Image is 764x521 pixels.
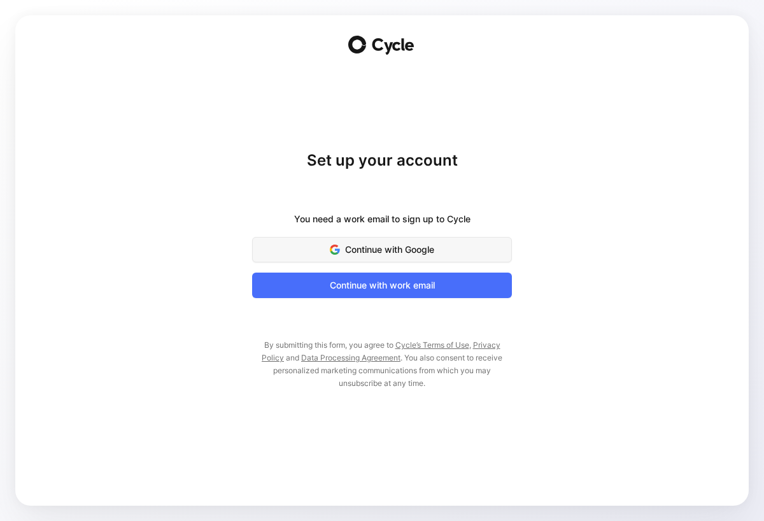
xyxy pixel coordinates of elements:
div: You need a work email to sign up to Cycle [294,211,470,227]
h1: Set up your account [252,150,512,171]
button: Continue with work email [252,273,512,298]
p: By submitting this form, you agree to , and . You also consent to receive personalized marketing ... [252,339,512,390]
span: Continue with Google [268,242,496,257]
a: Cycle’s Terms of Use [395,340,469,350]
button: Continue with Google [252,237,512,262]
span: Continue with work email [268,278,496,293]
a: Data Processing Agreement [301,353,400,362]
